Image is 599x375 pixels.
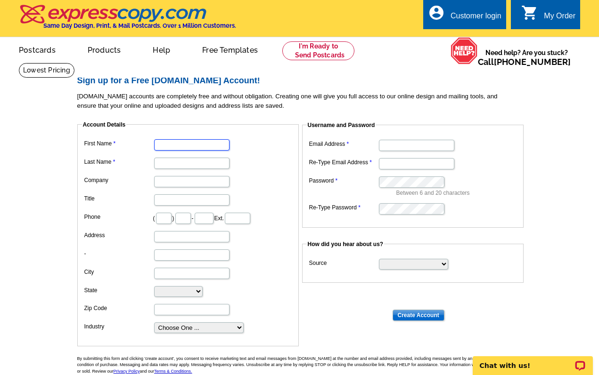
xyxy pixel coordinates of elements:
[4,38,71,60] a: Postcards
[494,57,571,67] a: [PHONE_NUMBER]
[467,345,599,375] iframe: LiveChat chat widget
[84,322,153,331] label: Industry
[428,10,501,22] a: account_circle Customer login
[84,231,153,239] label: Address
[544,12,575,25] div: My Order
[309,203,378,212] label: Re-Type Password
[521,4,538,21] i: shopping_cart
[84,213,153,221] label: Phone
[478,48,575,67] span: Need help? Are you stuck?
[309,259,378,267] label: Source
[451,37,478,64] img: help
[309,158,378,167] label: Re-Type Email Address
[84,139,153,148] label: First Name
[521,10,575,22] a: shopping_cart My Order
[309,140,378,148] label: Email Address
[307,240,385,248] legend: How did you hear about us?
[82,210,294,225] dd: ( ) - Ext.
[43,22,236,29] h4: Same Day Design, Print, & Mail Postcards. Over 1 Million Customers.
[84,268,153,276] label: City
[84,176,153,184] label: Company
[77,356,530,375] p: By submitting this form and clicking 'create account', you consent to receive marketing text and ...
[77,76,530,86] h2: Sign up for a Free [DOMAIN_NAME] Account!
[307,121,376,129] legend: Username and Password
[396,189,519,197] p: Between 6 and 20 characters
[478,57,571,67] span: Call
[393,310,444,321] input: Create Account
[84,304,153,312] label: Zip Code
[154,369,192,374] a: Terms & Conditions.
[138,38,185,60] a: Help
[451,12,501,25] div: Customer login
[73,38,136,60] a: Products
[84,194,153,203] label: Title
[84,249,153,258] label: -
[82,120,127,129] legend: Account Details
[309,176,378,185] label: Password
[19,11,236,29] a: Same Day Design, Print, & Mail Postcards. Over 1 Million Customers.
[84,286,153,295] label: State
[114,369,140,374] a: Privacy Policy
[428,4,445,21] i: account_circle
[84,158,153,166] label: Last Name
[187,38,273,60] a: Free Templates
[77,92,530,111] p: [DOMAIN_NAME] accounts are completely free and without obligation. Creating one will give you ful...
